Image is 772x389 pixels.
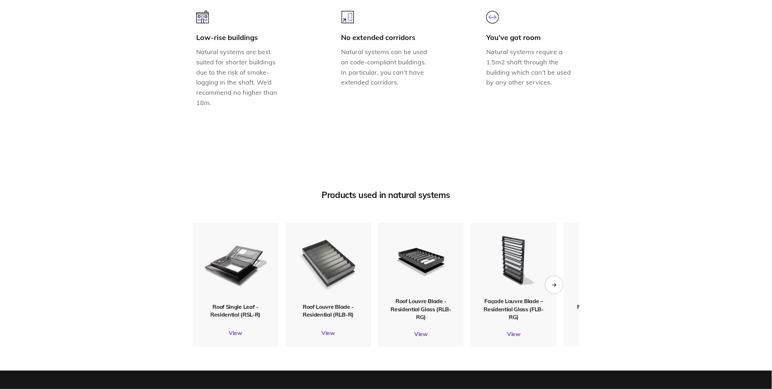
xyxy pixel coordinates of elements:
[210,303,261,318] span: Roof Single Leaf - Residential (RSL-R)
[471,330,557,337] a: View
[486,33,576,42] div: You've got room
[193,190,579,200] div: Products used in natural systems
[303,303,354,318] span: Roof Louvre Blade - Residential (RLB-R)
[546,276,563,293] div: Next slide
[341,47,431,88] p: Natural systems can be used on code-compliant buildings. In particular, you can’t have extended c...
[196,47,286,108] p: Natural systems are best suited for shorter buildings due to the risk of smoke-logging in the sha...
[564,329,649,336] a: View
[196,33,286,42] div: Low-rise buildings
[341,33,431,42] div: No extended corridors
[486,47,576,88] p: Natural systems require a 1.5m2 shaft through the building which can’t be used by any other servi...
[577,303,636,318] span: Façade Louvre Blade – Residential (FLB-R)
[645,307,772,389] iframe: Chat Widget
[378,330,464,337] a: View
[391,297,452,320] span: Roof Louvre Blade - Residential Glass (RLB-RG)
[193,329,278,336] a: View
[285,329,371,336] a: View
[484,297,544,320] span: Façade Louvre Blade – Residential Glass (FLB-RG)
